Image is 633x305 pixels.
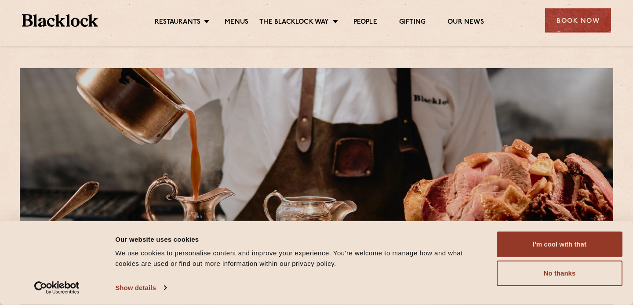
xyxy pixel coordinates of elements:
[399,18,426,28] a: Gifting
[115,234,487,244] div: Our website uses cookies
[259,18,329,28] a: The Blacklock Way
[115,281,166,294] a: Show details
[497,232,622,257] button: I'm cool with that
[353,18,377,28] a: People
[18,281,95,294] a: Usercentrics Cookiebot - opens in a new window
[22,14,98,27] img: BL_Textured_Logo-footer-cropped.svg
[155,18,200,28] a: Restaurants
[115,248,487,269] div: We use cookies to personalise content and improve your experience. You're welcome to manage how a...
[545,8,611,33] div: Book Now
[225,18,248,28] a: Menus
[497,261,622,286] button: No thanks
[447,18,484,28] a: Our News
